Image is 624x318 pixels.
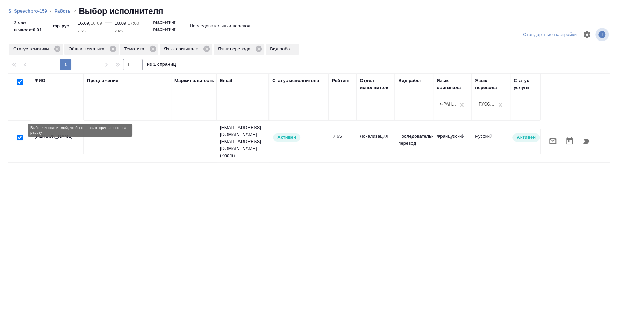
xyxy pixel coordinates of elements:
td: Русский [472,129,510,154]
div: Вид работ [398,77,422,84]
p: Последовательный перевод [398,133,430,147]
td: Французский [433,129,472,154]
button: Отправить предложение о работе [544,133,561,150]
div: Французский [440,102,456,108]
p: Маркетинг [153,19,175,26]
div: Язык оригинала [160,44,213,55]
p: 17:00 [128,21,139,26]
div: — [105,17,112,35]
div: Предложение [87,77,119,84]
div: Email [220,77,232,84]
button: Открыть календарь загрузки [561,133,578,150]
p: Язык оригинала [164,45,201,52]
span: Посмотреть информацию [595,28,610,41]
p: Активен [517,134,536,141]
div: Русский [479,102,495,108]
p: Последовательный перевод [190,22,250,29]
p: Язык перевода [218,45,253,52]
p: Вид работ [270,45,294,52]
span: Настроить таблицу [579,26,595,43]
p: [EMAIL_ADDRESS][DOMAIN_NAME] (Zoom) [220,138,265,159]
p: 3 час [14,20,42,27]
div: Статус тематики [9,44,63,55]
div: Маржинальность [174,77,214,84]
nav: breadcrumb [8,6,616,17]
li: ‹ [50,8,51,15]
h2: Выбор исполнителя [79,6,163,17]
a: S_Speechpro-159 [8,8,47,14]
p: Активен [277,134,296,141]
div: Язык оригинала [437,77,468,91]
td: [PERSON_NAME] [31,129,84,154]
div: 7.65 [333,133,353,140]
div: ФИО [35,77,45,84]
p: 18.09, [115,21,128,26]
div: Статус исполнителя [272,77,319,84]
div: Статус услуги [514,77,545,91]
p: 16:09 [91,21,102,26]
a: Работы [54,8,72,14]
p: 16.09, [78,21,91,26]
p: Тематика [124,45,147,52]
p: Статус тематики [13,45,51,52]
div: Отдел исполнителя [360,77,391,91]
div: Язык перевода [475,77,507,91]
div: Тематика [120,44,158,55]
p: Общая тематика [69,45,107,52]
button: Продолжить [578,133,595,150]
div: Язык перевода [214,44,264,55]
div: Рядовой исполнитель: назначай с учетом рейтинга [272,133,325,142]
div: split button [521,29,579,40]
p: [EMAIL_ADDRESS][DOMAIN_NAME] [220,124,265,138]
td: Локализация [356,129,395,154]
li: ‹ [74,8,76,15]
span: из 1 страниц [147,60,176,70]
div: Общая тематика [64,44,119,55]
div: Рейтинг [332,77,350,84]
